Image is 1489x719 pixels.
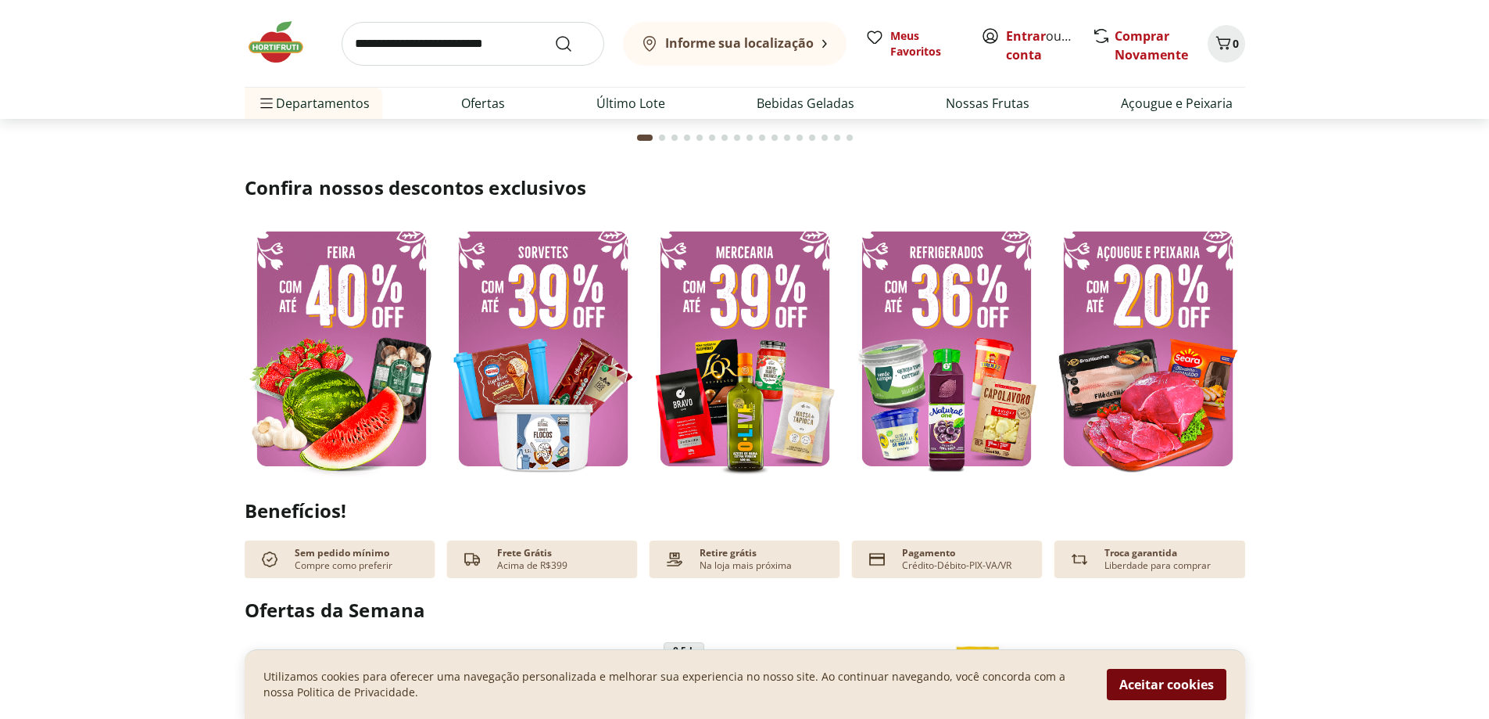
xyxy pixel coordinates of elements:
[757,94,854,113] a: Bebidas Geladas
[245,219,438,478] img: feira
[662,547,687,572] img: payment
[865,28,962,59] a: Meus Favoritos
[768,119,781,156] button: Go to page 11 from fs-carousel
[461,94,505,113] a: Ofertas
[497,559,567,572] p: Acima de R$399
[706,119,718,156] button: Go to page 6 from fs-carousel
[781,119,793,156] button: Go to page 12 from fs-carousel
[648,219,842,478] img: mercearia
[257,84,276,122] button: Menu
[665,34,814,52] b: Informe sua localização
[623,22,847,66] button: Informe sua localização
[497,547,552,559] p: Frete Grátis
[295,547,389,559] p: Sem pedido mínimo
[693,119,706,156] button: Go to page 5 from fs-carousel
[656,119,668,156] button: Go to page 2 from fs-carousel
[245,597,1245,624] h2: Ofertas da Semana
[664,642,704,658] span: ~ 0,5 kg
[1006,27,1046,45] a: Entrar
[731,119,743,156] button: Go to page 8 from fs-carousel
[946,94,1029,113] a: Nossas Frutas
[245,19,323,66] img: Hortifruti
[245,175,1245,200] h2: Confira nossos descontos exclusivos
[718,119,731,156] button: Go to page 7 from fs-carousel
[1233,36,1239,51] span: 0
[1115,27,1188,63] a: Comprar Novamente
[850,219,1043,478] img: resfriados
[245,500,1245,522] h2: Benefícios!
[864,547,889,572] img: card
[257,547,282,572] img: check
[756,119,768,156] button: Go to page 10 from fs-carousel
[818,119,831,156] button: Go to page 15 from fs-carousel
[1208,25,1245,63] button: Carrinho
[1006,27,1092,63] a: Criar conta
[668,119,681,156] button: Go to page 3 from fs-carousel
[1121,94,1233,113] a: Açougue e Peixaria
[681,119,693,156] button: Go to page 4 from fs-carousel
[831,119,843,156] button: Go to page 16 from fs-carousel
[890,28,962,59] span: Meus Favoritos
[263,669,1088,700] p: Utilizamos cookies para oferecer uma navegação personalizada e melhorar sua experiencia no nosso ...
[902,559,1011,572] p: Crédito-Débito-PIX-VA/VR
[596,94,665,113] a: Último Lote
[843,119,856,156] button: Go to page 17 from fs-carousel
[554,34,592,53] button: Submit Search
[460,547,485,572] img: truck
[700,559,792,572] p: Na loja mais próxima
[295,559,392,572] p: Compre como preferir
[1051,219,1245,478] img: açougue
[902,547,955,559] p: Pagamento
[257,84,370,122] span: Departamentos
[342,22,604,66] input: search
[1104,559,1211,572] p: Liberdade para comprar
[700,547,757,559] p: Retire grátis
[743,119,756,156] button: Go to page 9 from fs-carousel
[1006,27,1076,64] span: ou
[1067,547,1092,572] img: Devolução
[446,219,640,478] img: sorvete
[793,119,806,156] button: Go to page 13 from fs-carousel
[1107,669,1226,700] button: Aceitar cookies
[1104,547,1177,559] p: Troca garantida
[634,119,656,156] button: Current page from fs-carousel
[806,119,818,156] button: Go to page 14 from fs-carousel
